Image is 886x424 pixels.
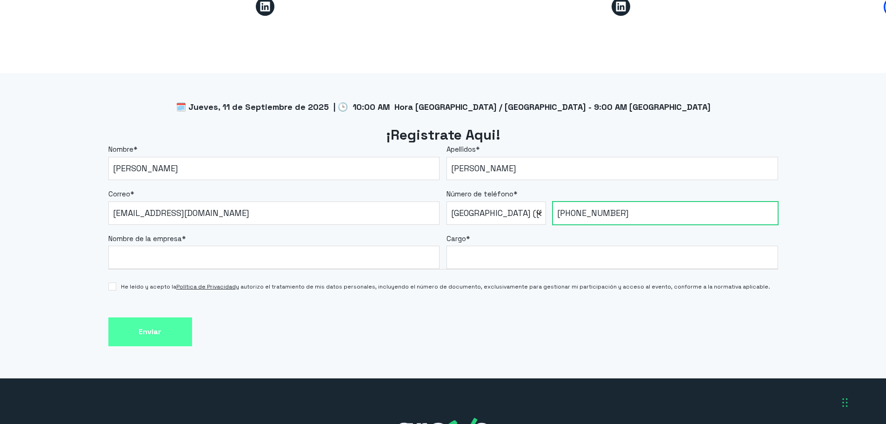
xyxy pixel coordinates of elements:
[108,189,130,198] span: Correo
[446,189,513,198] span: Número de teléfono
[719,305,886,424] div: Widget de chat
[108,126,778,145] h2: ¡Registrate Aqui!
[176,283,236,290] a: Política de Privacidad
[108,145,133,154] span: Nombre
[446,145,476,154] span: Apellidos
[108,234,182,243] span: Nombre de la empresa
[446,234,466,243] span: Cargo
[108,283,116,290] input: He leído y acepto laPolítica de Privacidady autorizo el tratamiento de mis datos personales, incl...
[121,283,770,291] span: He leído y acepto la y autorizo el tratamiento de mis datos personales, incluyendo el número de d...
[842,389,848,417] div: Arrastrar
[719,305,886,424] iframe: Chat Widget
[108,317,192,347] input: Enviar
[176,101,711,112] span: 🗓️ Jueves, 11 de Septiembre de 2025 | 🕒 10:00 AM Hora [GEOGRAPHIC_DATA] / [GEOGRAPHIC_DATA] - 9:0...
